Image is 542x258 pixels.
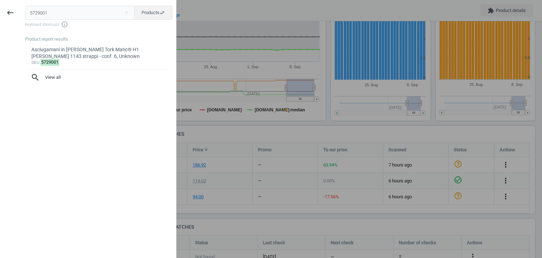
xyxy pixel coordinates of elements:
[159,10,165,16] i: swap_horiz
[25,6,135,20] input: Enter the SKU or product name
[31,46,167,60] div: Asciugamani in [PERSON_NAME] Tork Matic® H1 [PERSON_NAME] 1143 strappi - conf. 6, Unknown
[141,10,165,16] span: Products
[41,59,60,66] mark: 5729001
[31,73,167,82] span: View all
[2,5,18,21] button: keyboard_backspace
[31,60,167,66] div: :
[25,70,173,85] button: searchView all
[6,8,14,17] i: keyboard_backspace
[121,10,132,16] button: Close
[134,6,173,20] button: Productsswap_horiz
[61,21,68,28] i: info_outline
[25,36,176,42] div: Product report results
[31,73,40,82] i: search
[25,21,173,28] span: Keyboard shortcuts
[31,60,40,65] span: sku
